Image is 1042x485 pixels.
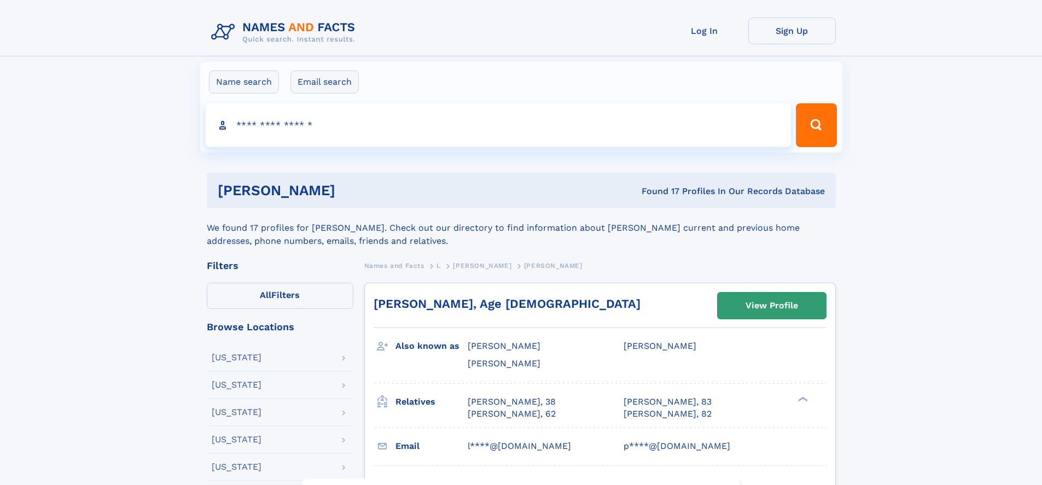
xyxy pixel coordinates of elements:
div: [US_STATE] [212,353,261,362]
label: Name search [209,71,279,94]
div: Browse Locations [207,322,353,332]
button: Search Button [796,103,836,147]
img: Logo Names and Facts [207,17,364,47]
input: search input [206,103,791,147]
a: Names and Facts [364,259,424,272]
div: We found 17 profiles for [PERSON_NAME]. Check out our directory to find information about [PERSON... [207,208,836,248]
a: [PERSON_NAME] [453,259,511,272]
span: [PERSON_NAME] [468,358,540,369]
a: [PERSON_NAME], 82 [624,408,712,420]
span: [PERSON_NAME] [524,262,583,270]
div: Found 17 Profiles In Our Records Database [488,185,825,197]
span: [PERSON_NAME] [453,262,511,270]
div: Filters [207,261,353,271]
div: ❯ [795,395,808,402]
span: All [260,290,271,300]
h3: Also known as [395,337,468,355]
span: L [436,262,441,270]
a: [PERSON_NAME], 62 [468,408,556,420]
div: [US_STATE] [212,463,261,471]
a: [PERSON_NAME], Age [DEMOGRAPHIC_DATA] [374,297,641,311]
div: View Profile [746,293,798,318]
a: Sign Up [748,17,836,44]
a: L [436,259,441,272]
h3: Relatives [395,393,468,411]
div: [US_STATE] [212,435,261,444]
h1: [PERSON_NAME] [218,184,488,197]
h3: Email [395,437,468,455]
label: Filters [207,283,353,309]
div: [US_STATE] [212,381,261,389]
div: [US_STATE] [212,408,261,417]
span: [PERSON_NAME] [468,341,540,351]
a: [PERSON_NAME], 83 [624,396,712,408]
a: View Profile [718,293,826,319]
a: Log In [661,17,748,44]
label: Email search [290,71,359,94]
span: [PERSON_NAME] [624,341,696,351]
a: [PERSON_NAME], 38 [468,396,556,408]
